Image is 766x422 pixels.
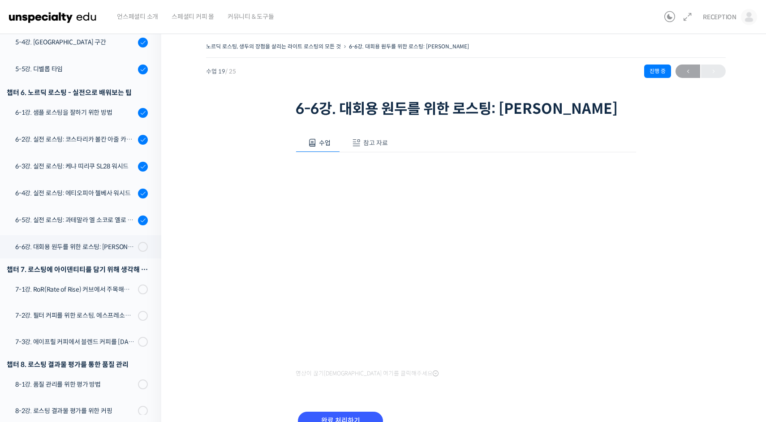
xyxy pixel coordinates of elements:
[59,284,116,306] a: 대화
[3,284,59,306] a: 홈
[28,297,34,305] span: 홈
[116,284,172,306] a: 설정
[138,297,149,305] span: 설정
[82,298,93,305] span: 대화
